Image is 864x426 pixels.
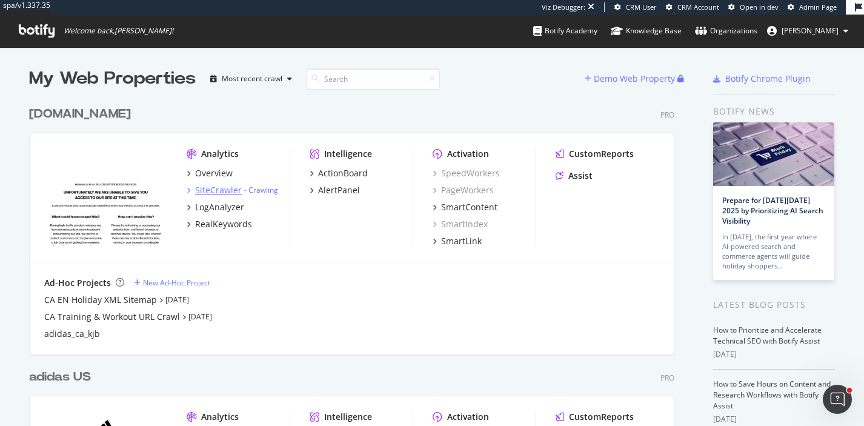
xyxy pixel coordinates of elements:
[441,201,497,213] div: SmartContent
[740,2,779,12] span: Open in dev
[244,185,278,195] div: -
[447,411,489,423] div: Activation
[195,218,252,230] div: RealKeywords
[568,170,593,182] div: Assist
[725,73,811,85] div: Botify Chrome Plugin
[728,2,779,12] a: Open in dev
[611,25,682,37] div: Knowledge Base
[433,201,497,213] a: SmartContent
[788,2,837,12] a: Admin Page
[44,148,167,246] img: adidas.ca
[433,167,500,179] a: SpeedWorkers
[713,379,831,411] a: How to Save Hours on Content and Research Workflows with Botify Assist
[195,201,244,213] div: LogAnalyzer
[569,411,634,423] div: CustomReports
[29,105,136,123] a: [DOMAIN_NAME]
[614,2,657,12] a: CRM User
[324,148,372,160] div: Intelligence
[222,75,282,82] div: Most recent crawl
[611,15,682,47] a: Knowledge Base
[713,325,822,346] a: How to Prioritize and Accelerate Technical SEO with Botify Assist
[29,368,96,386] a: adidas US
[44,277,111,289] div: Ad-Hoc Projects
[722,232,825,271] div: In [DATE], the first year where AI-powered search and commerce agents will guide holiday shoppers…
[44,311,180,323] a: CA Training & Workout URL Crawl
[187,218,252,230] a: RealKeywords
[324,411,372,423] div: Intelligence
[64,26,173,36] span: Welcome back, [PERSON_NAME] !
[556,411,634,423] a: CustomReports
[823,385,852,414] iframe: Intercom live chat
[533,15,597,47] a: Botify Academy
[195,167,233,179] div: Overview
[433,184,494,196] a: PageWorkers
[660,373,674,383] div: Pro
[187,184,278,196] a: SiteCrawler- Crawling
[713,349,835,360] div: [DATE]
[542,2,585,12] div: Viz Debugger:
[569,148,634,160] div: CustomReports
[713,122,834,186] img: Prepare for Black Friday 2025 by Prioritizing AI Search Visibility
[594,73,675,85] div: Demo Web Property
[29,105,131,123] div: [DOMAIN_NAME]
[713,105,835,118] div: Botify news
[722,195,823,226] a: Prepare for [DATE][DATE] 2025 by Prioritizing AI Search Visibility
[447,148,489,160] div: Activation
[165,295,189,305] a: [DATE]
[433,218,488,230] a: SmartIndex
[201,148,239,160] div: Analytics
[585,73,677,84] a: Demo Web Property
[585,69,677,88] button: Demo Web Property
[757,21,858,41] button: [PERSON_NAME]
[310,184,360,196] a: AlertPanel
[433,235,482,247] a: SmartLink
[205,69,297,88] button: Most recent crawl
[195,184,242,196] div: SiteCrawler
[29,368,91,386] div: adidas US
[201,411,239,423] div: Analytics
[660,110,674,120] div: Pro
[713,73,811,85] a: Botify Chrome Plugin
[134,278,210,288] a: New Ad-Hoc Project
[782,25,839,36] span: nathan
[310,167,368,179] a: ActionBoard
[533,25,597,37] div: Botify Academy
[187,201,244,213] a: LogAnalyzer
[248,185,278,195] a: Crawling
[307,68,440,90] input: Search
[556,170,593,182] a: Assist
[666,2,719,12] a: CRM Account
[441,235,482,247] div: SmartLink
[318,184,360,196] div: AlertPanel
[44,328,100,340] a: adidas_ca_kjb
[188,311,212,322] a: [DATE]
[318,167,368,179] div: ActionBoard
[29,67,196,91] div: My Web Properties
[556,148,634,160] a: CustomReports
[695,25,757,37] div: Organizations
[44,294,157,306] a: CA EN Holiday XML Sitemap
[695,15,757,47] a: Organizations
[677,2,719,12] span: CRM Account
[187,167,233,179] a: Overview
[626,2,657,12] span: CRM User
[713,414,835,425] div: [DATE]
[799,2,837,12] span: Admin Page
[713,298,835,311] div: Latest Blog Posts
[143,278,210,288] div: New Ad-Hoc Project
